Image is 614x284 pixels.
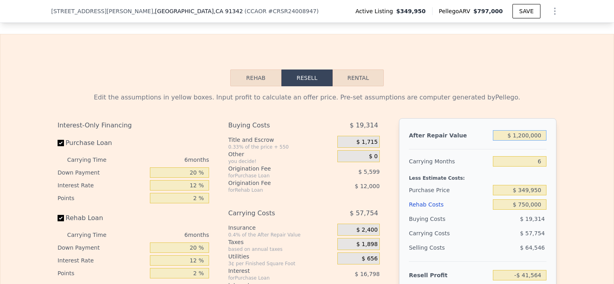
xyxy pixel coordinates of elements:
[409,226,459,240] div: Carrying Costs
[228,224,334,232] div: Insurance
[228,232,334,238] div: 0.4% of the After Repair Value
[228,238,334,246] div: Taxes
[409,154,490,169] div: Carrying Months
[228,187,317,193] div: for Rehab Loan
[520,216,545,222] span: $ 19,314
[228,267,317,275] div: Interest
[214,8,243,14] span: , CA 91342
[51,7,153,15] span: [STREET_ADDRESS][PERSON_NAME]
[228,158,334,165] div: you decide!
[153,7,243,15] span: , [GEOGRAPHIC_DATA]
[230,70,281,86] button: Rehab
[122,228,209,241] div: 6 months
[439,7,474,15] span: Pellego ARV
[547,3,563,19] button: Show Options
[58,267,147,280] div: Points
[409,240,490,255] div: Selling Costs
[58,136,147,150] label: Purchase Loan
[333,70,384,86] button: Rental
[228,165,317,173] div: Origination Fee
[356,226,377,234] span: $ 2,400
[67,228,119,241] div: Carrying Time
[58,140,64,146] input: Purchase Loan
[58,192,147,205] div: Points
[228,246,334,252] div: based on annual taxes
[369,153,378,160] span: $ 0
[58,179,147,192] div: Interest Rate
[409,212,490,226] div: Buying Costs
[247,8,267,14] span: CCAOR
[520,230,545,236] span: $ 57,754
[58,166,147,179] div: Down Payment
[355,7,396,15] span: Active Listing
[409,268,490,282] div: Resell Profit
[122,153,209,166] div: 6 months
[268,8,317,14] span: # CRSR24008947
[228,260,334,267] div: 3¢ per Finished Square Foot
[396,7,426,15] span: $349,950
[356,139,377,146] span: $ 1,715
[58,211,147,225] label: Rehab Loan
[281,70,333,86] button: Resell
[356,241,377,248] span: $ 1,898
[362,255,378,262] span: $ 656
[228,144,334,150] div: 0.33% of the price + 550
[228,150,334,158] div: Other
[350,206,378,220] span: $ 57,754
[409,128,490,143] div: After Repair Value
[512,4,540,18] button: SAVE
[58,254,147,267] div: Interest Rate
[228,252,334,260] div: Utilities
[355,271,380,277] span: $ 16,798
[520,244,545,251] span: $ 64,546
[358,169,379,175] span: $ 5,599
[245,7,319,15] div: ( )
[58,215,64,221] input: Rehab Loan
[350,118,378,133] span: $ 19,314
[228,275,317,281] div: for Purchase Loan
[67,153,119,166] div: Carrying Time
[58,118,209,133] div: Interest-Only Financing
[355,183,380,189] span: $ 12,000
[228,173,317,179] div: for Purchase Loan
[228,179,317,187] div: Origination Fee
[228,206,317,220] div: Carrying Costs
[473,8,503,14] span: $797,000
[58,93,556,102] div: Edit the assumptions in yellow boxes. Input profit to calculate an offer price. Pre-set assumptio...
[228,118,317,133] div: Buying Costs
[409,169,546,183] div: Less Estimate Costs:
[58,241,147,254] div: Down Payment
[409,197,490,212] div: Rehab Costs
[228,136,334,144] div: Title and Escrow
[409,183,490,197] div: Purchase Price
